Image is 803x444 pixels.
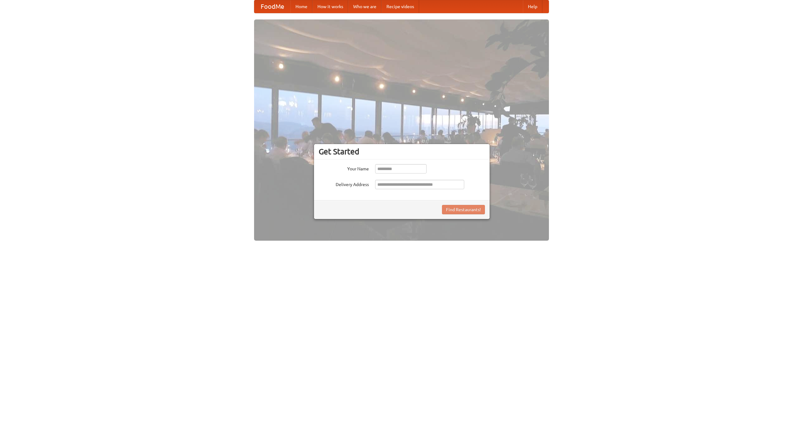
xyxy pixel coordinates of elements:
a: How it works [312,0,348,13]
a: Who we are [348,0,381,13]
button: Find Restaurants! [442,205,485,214]
a: Recipe videos [381,0,419,13]
label: Delivery Address [319,180,369,188]
a: Home [290,0,312,13]
a: FoodMe [254,0,290,13]
h3: Get Started [319,147,485,156]
label: Your Name [319,164,369,172]
a: Help [523,0,542,13]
